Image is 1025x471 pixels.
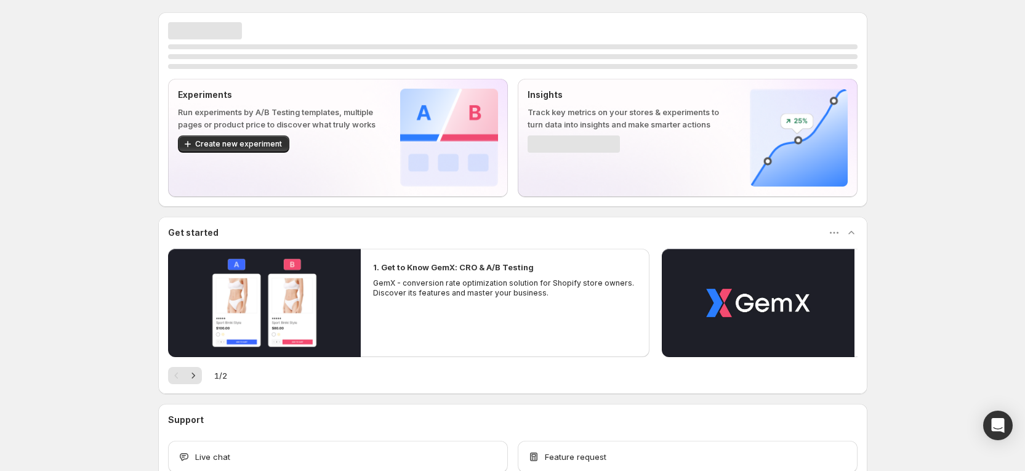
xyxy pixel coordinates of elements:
p: GemX - conversion rate optimization solution for Shopify store owners. Discover its features and ... [373,278,638,298]
div: Open Intercom Messenger [983,411,1013,440]
p: Experiments [178,89,380,101]
p: Track key metrics on your stores & experiments to turn data into insights and make smarter actions [528,106,730,131]
p: Run experiments by A/B Testing templates, multiple pages or product price to discover what truly ... [178,106,380,131]
h3: Support [168,414,204,426]
span: Feature request [545,451,606,463]
nav: Pagination [168,367,202,384]
button: Create new experiment [178,135,289,153]
p: Insights [528,89,730,101]
img: Experiments [400,89,498,187]
button: Play video [662,249,854,357]
h2: 1. Get to Know GemX: CRO & A/B Testing [373,261,534,273]
button: Play video [168,249,361,357]
h3: Get started [168,227,219,239]
button: Next [185,367,202,384]
span: Live chat [195,451,230,463]
span: Create new experiment [195,139,282,149]
img: Insights [750,89,848,187]
span: 1 / 2 [214,369,227,382]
